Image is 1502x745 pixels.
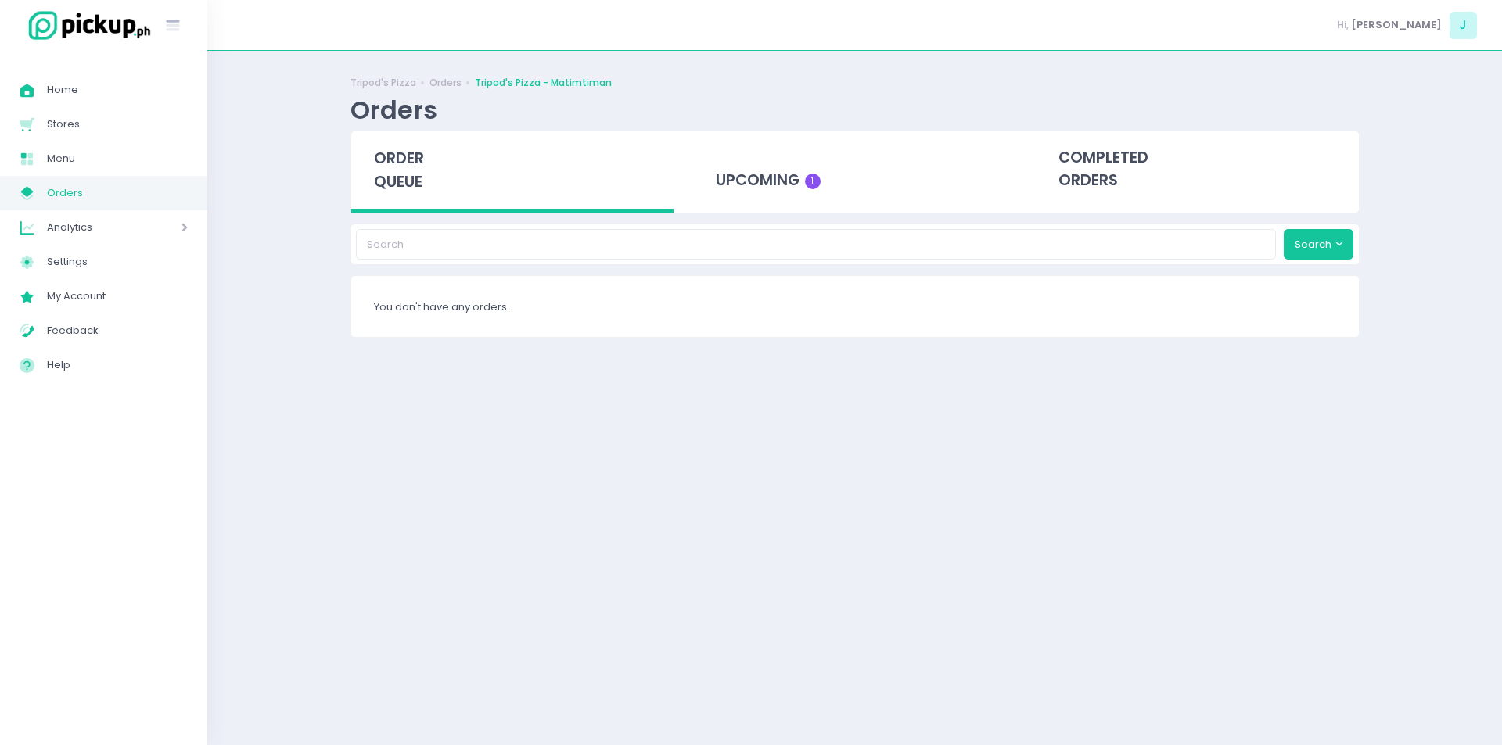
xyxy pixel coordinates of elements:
[429,76,462,90] a: Orders
[47,252,188,272] span: Settings
[1337,17,1349,33] span: Hi,
[1450,12,1477,39] span: J
[1284,229,1354,259] button: Search
[475,76,612,90] a: Tripod's Pizza - Matimtiman
[350,76,416,90] a: Tripod's Pizza
[693,131,1016,208] div: upcoming
[47,321,188,341] span: Feedback
[20,9,153,42] img: logo
[356,229,1276,259] input: Search
[47,286,188,306] span: My Account
[1351,17,1442,33] span: [PERSON_NAME]
[1036,131,1359,208] div: completed orders
[47,183,188,203] span: Orders
[351,276,1359,337] div: You don't have any orders.
[805,174,821,189] span: 1
[47,355,188,375] span: Help
[47,114,188,134] span: Stores
[47,80,188,100] span: Home
[350,95,437,125] div: Orders
[374,148,424,192] span: order queue
[47,217,137,238] span: Analytics
[47,149,188,169] span: Menu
